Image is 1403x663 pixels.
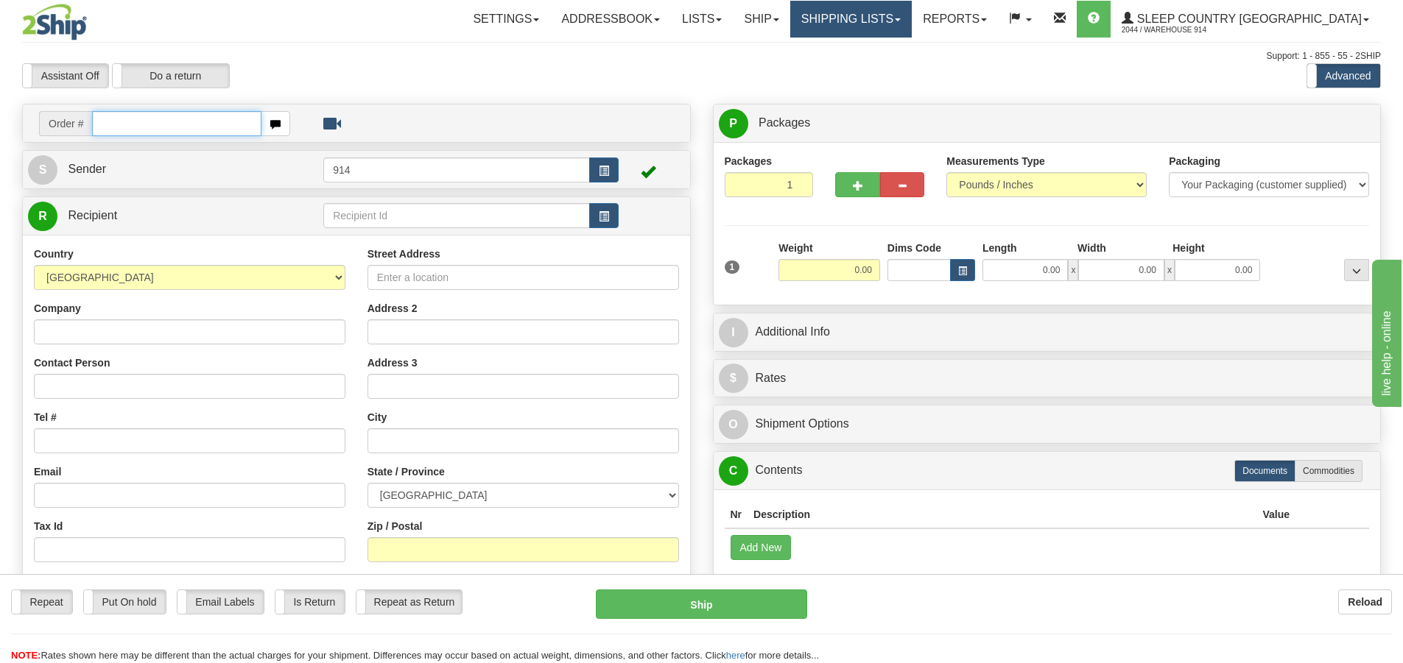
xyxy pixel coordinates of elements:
label: Tax Id [34,519,63,533]
div: Support: 1 - 855 - 55 - 2SHIP [22,50,1381,63]
label: Width [1077,241,1106,255]
span: 1 [725,260,740,274]
label: Documents [1234,460,1295,482]
span: P [719,109,748,138]
a: Ship [733,1,790,38]
button: Reload [1338,589,1392,614]
label: Height [1172,241,1205,255]
label: Packaging [1169,154,1220,169]
label: Advanced [1307,64,1380,88]
span: $ [719,364,748,393]
span: Sender [68,163,106,175]
span: x [1068,259,1078,281]
label: Do a return [113,64,229,88]
span: I [719,318,748,347]
a: here [726,650,745,661]
a: P Packages [719,108,1376,138]
span: O [719,410,748,439]
span: Recipient [68,209,117,221]
span: NOTE: [11,650,41,661]
span: Order # [39,111,92,136]
label: Measurements Type [946,154,1045,169]
label: Repeat [12,590,72,614]
label: City [368,410,387,425]
label: Zip / Postal [368,519,423,533]
input: Sender Id [323,157,590,182]
label: Contact Person [34,355,110,370]
label: Commodities [1295,460,1362,482]
th: Description [748,501,1256,528]
label: Weight [778,241,812,255]
div: ... [1344,259,1369,281]
a: Sleep Country [GEOGRAPHIC_DATA] 2044 / Warehouse 914 [1111,1,1380,38]
th: Value [1256,501,1295,528]
span: Sleep Country [GEOGRAPHIC_DATA] [1133,13,1362,25]
span: S [28,155,57,185]
span: 2044 / Warehouse 914 [1122,23,1232,38]
label: Tel # [34,410,57,425]
span: C [719,456,748,486]
input: Recipient Id [323,203,590,228]
label: Email Labels [177,590,264,614]
a: $Rates [719,364,1376,394]
label: Street Address [368,247,440,261]
label: Assistant Off [23,64,108,88]
a: Settings [462,1,550,38]
label: Put On hold [84,590,166,614]
a: CContents [719,455,1376,486]
a: S Sender [28,155,323,185]
a: Shipping lists [790,1,912,38]
label: Country [34,247,74,261]
iframe: chat widget [1369,256,1402,406]
th: Nr [725,501,748,528]
button: Ship [596,589,807,619]
label: Address 3 [368,355,418,370]
label: Dims Code [887,241,941,255]
a: R Recipient [28,201,291,231]
label: Residential [34,573,89,588]
a: IAdditional Info [719,317,1376,347]
label: Recipient Type [368,573,440,588]
span: R [28,202,57,231]
input: Enter a location [368,265,679,290]
label: Company [34,301,81,316]
a: OShipment Options [719,409,1376,439]
span: Packages [759,116,810,129]
label: Packages [725,154,773,169]
b: Reload [1348,596,1382,608]
label: Repeat as Return [356,590,462,614]
button: Add New [731,535,792,560]
label: State / Province [368,464,445,479]
span: x [1164,259,1175,281]
a: Addressbook [550,1,671,38]
label: Length [982,241,1017,255]
label: Email [34,464,61,479]
a: Lists [671,1,733,38]
a: Reports [912,1,998,38]
div: live help - online [11,9,136,26]
label: Is Return [275,590,345,614]
label: Address 2 [368,301,418,316]
img: logo2044.jpg [22,4,87,40]
label: Save / Update in Address Book [534,573,678,603]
